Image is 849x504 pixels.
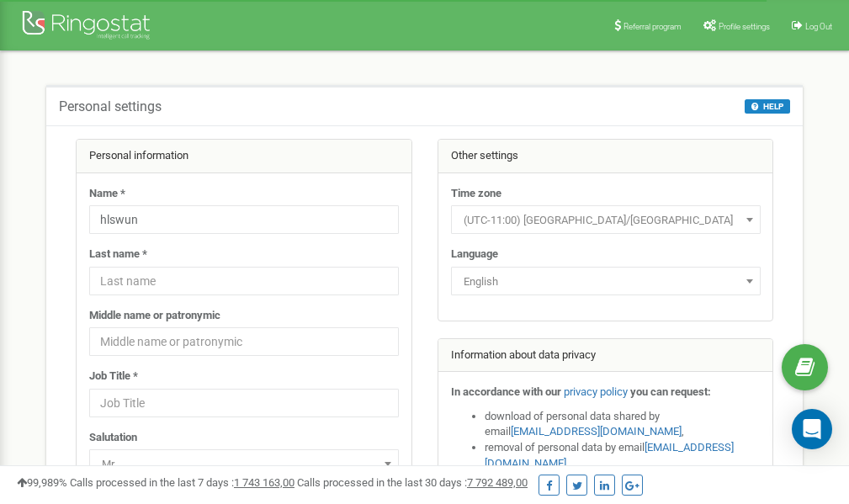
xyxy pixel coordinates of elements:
div: Open Intercom Messenger [792,409,832,449]
span: (UTC-11:00) Pacific/Midway [457,209,755,232]
label: Middle name or patronymic [89,308,220,324]
label: Last name * [89,247,147,263]
div: Other settings [438,140,773,173]
label: Salutation [89,430,137,446]
span: (UTC-11:00) Pacific/Midway [451,205,761,234]
u: 7 792 489,00 [467,476,528,489]
label: Time zone [451,186,501,202]
div: Personal information [77,140,411,173]
input: Middle name or patronymic [89,327,399,356]
label: Language [451,247,498,263]
strong: In accordance with our [451,385,561,398]
span: 99,989% [17,476,67,489]
a: [EMAIL_ADDRESS][DOMAIN_NAME] [511,425,682,438]
span: Calls processed in the last 7 days : [70,476,294,489]
label: Job Title * [89,369,138,385]
input: Job Title [89,389,399,417]
u: 1 743 163,00 [234,476,294,489]
button: HELP [745,99,790,114]
strong: you can request: [630,385,711,398]
li: download of personal data shared by email , [485,409,761,440]
span: English [451,267,761,295]
span: Log Out [805,22,832,31]
span: Calls processed in the last 30 days : [297,476,528,489]
span: Profile settings [719,22,770,31]
input: Last name [89,267,399,295]
label: Name * [89,186,125,202]
li: removal of personal data by email , [485,440,761,471]
div: Information about data privacy [438,339,773,373]
span: Mr. [89,449,399,478]
span: Referral program [623,22,682,31]
h5: Personal settings [59,99,162,114]
input: Name [89,205,399,234]
span: Mr. [95,453,393,476]
span: English [457,270,755,294]
a: privacy policy [564,385,628,398]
